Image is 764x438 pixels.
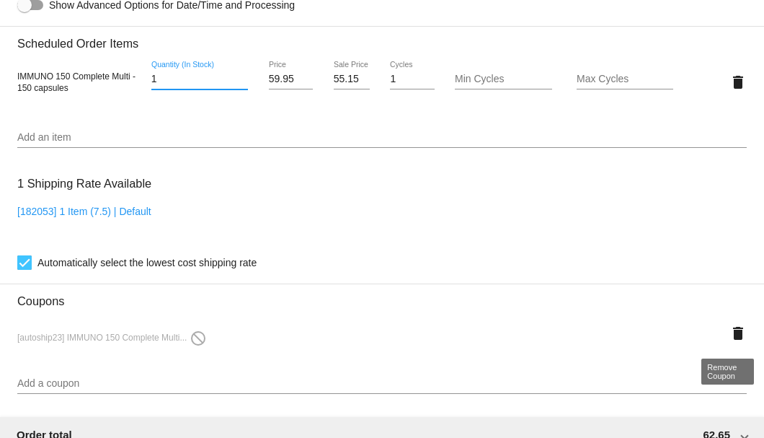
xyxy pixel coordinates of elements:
input: Sale Price [334,74,370,85]
input: Min Cycles [455,74,551,85]
a: [182053] 1 Item (7.5) | Default [17,206,151,217]
mat-icon: do_not_disturb [190,330,207,347]
input: Max Cycles [577,74,673,85]
input: Price [269,74,313,85]
input: Cycles [390,74,434,85]
mat-icon: delete [729,325,747,342]
h3: 1 Shipping Rate Available [17,168,151,199]
input: Add an item [17,132,747,144]
input: Add a coupon [17,378,747,390]
span: Automatically select the lowest cost shipping rate [37,254,257,271]
h3: Coupons [17,284,747,308]
mat-icon: delete [729,74,747,91]
input: Quantity (In Stock) [151,74,248,85]
h3: Scheduled Order Items [17,26,747,51]
span: IMMUNO 150 Complete Multi - 150 capsules [17,71,136,93]
span: [autoship23] IMMUNO 150 Complete Multi... [17,333,207,343]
